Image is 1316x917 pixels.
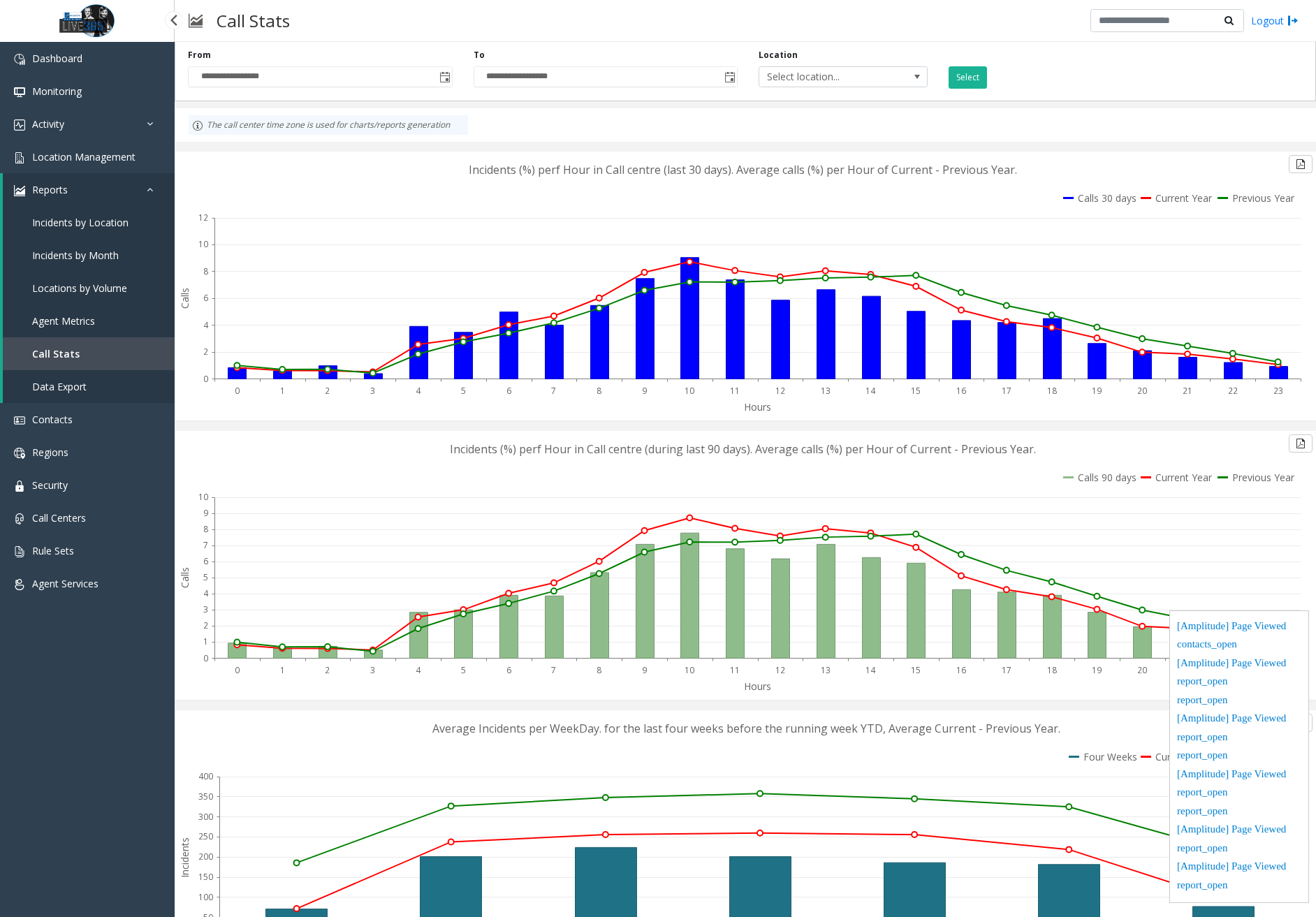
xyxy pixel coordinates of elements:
span: Toggle popup [722,67,737,87]
img: 'icon' [14,480,25,492]
div: [Amplitude] Page Viewed [1177,858,1301,877]
label: From [188,49,211,61]
text: 19 [1092,385,1102,397]
text: 4 [416,385,421,397]
text: Calls [178,567,191,588]
a: Reports [3,173,175,206]
text: 300 [198,811,213,823]
text: 11 [730,385,740,397]
text: 150 [198,871,213,883]
text: 10 [685,664,694,676]
text: Incidents (%) perf Hour in Call centre (during last 90 days). Average calls (%) per Hour of Curre... [450,441,1036,457]
text: 18 [1047,664,1057,676]
span: Monitoring [32,85,82,98]
img: 'icon' [14,152,25,163]
span: Locations by Volume [32,281,127,295]
text: 3 [203,603,208,615]
text: 0 [235,664,240,676]
text: 10 [685,385,694,397]
text: 1 [203,636,208,647]
text: 250 [198,830,213,842]
a: Incidents by Location [3,206,175,239]
text: 22 [1228,385,1238,397]
div: report_open [1177,747,1301,766]
span: Data Export [32,380,87,393]
div: report_open [1177,877,1301,896]
img: 'icon' [14,513,25,524]
text: Hours [744,680,771,693]
text: 19 [1092,664,1102,676]
text: 9 [642,664,647,676]
text: 4 [416,664,421,676]
span: Incidents by Month [32,249,119,262]
text: 1 [280,664,285,676]
img: 'icon' [14,54,25,65]
text: 4 [203,319,209,331]
text: 4 [203,587,209,599]
a: Agent Metrics [3,305,175,337]
text: 6 [506,385,511,397]
img: logout [1287,13,1299,28]
text: 12 [775,664,785,676]
button: Export to pdf [1289,155,1313,173]
text: 23 [1273,385,1283,397]
text: 8 [203,523,208,535]
text: 7 [551,664,556,676]
a: Logout [1251,13,1299,28]
text: 2 [203,346,208,358]
text: 400 [198,770,213,782]
span: Agent Metrics [32,314,95,328]
a: Data Export [3,370,175,403]
text: 13 [821,664,831,676]
text: 3 [370,385,375,397]
text: 0 [235,385,240,397]
span: Select location... [759,67,893,87]
text: 21 [1183,385,1192,397]
text: 15 [911,385,921,397]
div: The call center time zone is used for charts/reports generation [189,115,468,135]
text: 0 [203,652,208,664]
img: 'icon' [14,119,25,131]
text: 8 [203,265,208,277]
text: 13 [821,385,831,397]
text: 8 [597,385,601,397]
span: Toggle popup [437,67,452,87]
text: 18 [1047,385,1057,397]
h3: Call Stats [210,3,297,38]
text: 6 [203,292,208,304]
text: 14 [865,385,876,397]
text: 2 [325,385,330,397]
text: 100 [198,891,213,903]
a: Locations by Volume [3,272,175,305]
text: 1 [280,385,285,397]
button: Export to pdf [1289,434,1313,453]
img: 'icon' [14,87,25,98]
div: [Amplitude] Page Viewed [1177,618,1301,637]
div: report_open [1177,673,1301,692]
span: Security [32,478,68,492]
span: Rule Sets [32,544,74,557]
span: Reports [32,183,68,196]
text: 2 [325,664,330,676]
text: 7 [203,539,208,551]
label: To [474,49,485,61]
img: 'icon' [14,448,25,459]
text: 17 [1002,664,1011,676]
text: 17 [1002,385,1011,397]
text: 11 [730,664,740,676]
img: 'icon' [14,185,25,196]
text: 9 [203,507,208,519]
text: Incidents (%) perf Hour in Call centre (last 30 days). Average calls (%) per Hour of Current - Pr... [469,162,1017,177]
div: report_open [1177,692,1301,711]
text: 14 [865,664,876,676]
text: 350 [198,791,213,802]
span: Call Stats [32,347,80,360]
text: 15 [911,664,921,676]
text: 0 [203,373,208,385]
label: Location [759,49,798,61]
text: 8 [597,664,601,676]
img: 'icon' [14,579,25,590]
text: 16 [956,385,966,397]
text: Calls [178,288,191,309]
text: 5 [461,385,466,397]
